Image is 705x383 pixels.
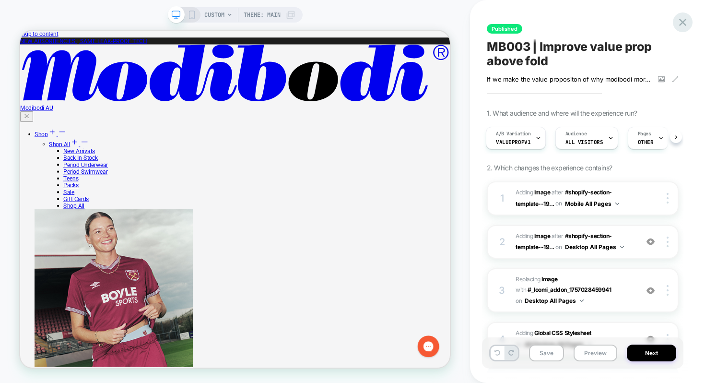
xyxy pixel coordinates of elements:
a: Sale [58,211,72,220]
a: Period Swimwear [58,183,117,192]
span: MB003 | Improve value prop above fold [487,39,679,68]
span: A/B Variation [496,131,531,137]
a: Gift Cards [58,220,92,229]
img: close [667,237,669,247]
b: Image [534,232,551,239]
span: 1. What audience and where will the experience run? [487,109,637,117]
button: Preview [574,345,617,361]
span: All Visitors [565,139,603,145]
span: Theme: MAIN [244,7,281,23]
a: Shop [19,133,62,143]
span: 2. Which changes the experience contains? [487,164,612,172]
svg: Minus icon [80,143,92,154]
button: Mobile All Pages [565,198,619,210]
div: 2 [497,233,507,251]
img: down arrow [620,246,624,248]
span: Adding [516,189,550,196]
a: Shop All [58,229,86,238]
svg: Minus icon [50,129,62,141]
span: on [555,198,562,209]
b: Image [534,189,551,196]
span: #_loomi_addon_1757028459941 [528,286,611,293]
img: crossed eye [646,335,655,343]
a: Packs [58,202,78,211]
span: ValuePropV1 [496,139,530,145]
a: Period Underwear [58,174,117,183]
a: Back In Stock [58,165,104,174]
span: Pages [638,131,651,137]
img: crossed eye [646,287,655,295]
button: Save [529,345,564,361]
span: AFTER [552,189,564,196]
b: Global CSS Stylesheet [534,329,591,336]
b: Image [541,275,558,283]
div: 4 [497,331,507,348]
img: close [667,285,669,296]
span: WITH [516,286,526,293]
span: CUSTOM [204,7,224,23]
img: close [667,193,669,203]
a: Shop [38,147,92,156]
span: #shopify-section-template--19... [516,232,612,251]
svg: Plus icon [37,129,48,141]
span: Replacing [516,275,558,283]
img: down arrow [615,203,619,205]
div: 1 [497,190,507,207]
span: If we make the value propositon of why modibodi more clear above the fold,then conversions will i... [487,75,651,83]
svg: Cross icon [4,109,13,119]
button: Desktop All Pages [525,295,584,307]
a: Teens [58,192,78,202]
svg: Plus icon [67,143,78,154]
img: down arrow [580,299,584,302]
span: on [555,242,562,252]
span: Audience [565,131,587,137]
span: Adding [516,232,550,239]
button: Gorgias live chat [5,3,34,32]
span: Adding [516,328,633,350]
span: on [516,296,522,306]
button: Desktop All Pages [565,241,624,253]
button: Next [627,345,676,361]
img: crossed eye [646,238,655,246]
span: Published [487,24,522,34]
span: OTHER [638,139,654,145]
span: AFTER [552,232,564,239]
img: close [667,334,669,345]
a: New Arrivals [58,156,100,165]
div: 3 [497,282,507,299]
